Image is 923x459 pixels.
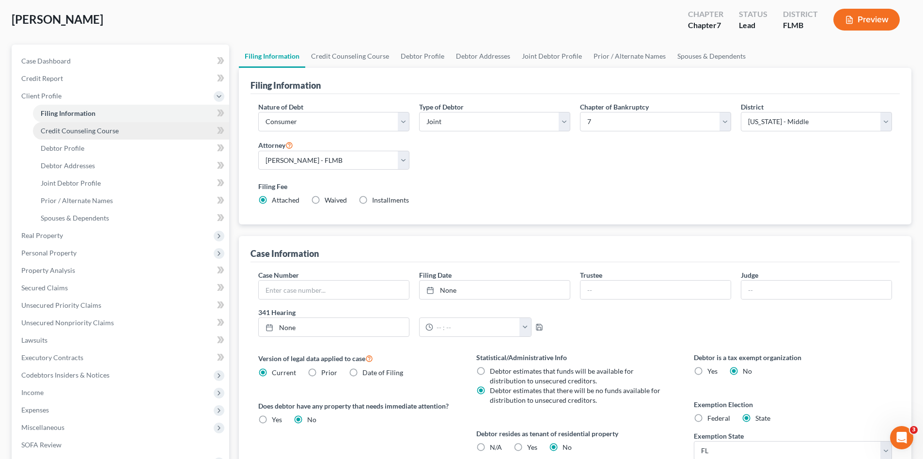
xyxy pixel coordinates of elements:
[33,209,229,227] a: Spouses & Dependents
[707,367,718,375] span: Yes
[755,414,770,422] span: State
[272,196,299,204] span: Attached
[739,9,767,20] div: Status
[259,318,409,336] a: None
[21,336,47,344] span: Lawsuits
[717,20,721,30] span: 7
[21,57,71,65] span: Case Dashboard
[450,45,516,68] a: Debtor Addresses
[307,415,316,424] span: No
[694,431,744,441] label: Exemption State
[21,74,63,82] span: Credit Report
[739,20,767,31] div: Lead
[41,109,95,117] span: Filing Information
[433,318,520,336] input: -- : --
[258,401,456,411] label: Does debtor have any property that needs immediate attention?
[527,443,537,451] span: Yes
[490,443,502,451] span: N/A
[253,307,575,317] label: 341 Hearing
[41,214,109,222] span: Spouses & Dependents
[272,368,296,377] span: Current
[21,353,83,362] span: Executory Contracts
[490,386,660,404] span: Debtor estimates that there will be no funds available for distribution to unsecured creditors.
[33,174,229,192] a: Joint Debtor Profile
[239,45,305,68] a: Filing Information
[419,102,464,112] label: Type of Debtor
[12,12,103,26] span: [PERSON_NAME]
[580,102,649,112] label: Chapter of Bankruptcy
[21,423,64,431] span: Miscellaneous
[14,436,229,454] a: SOFA Review
[890,426,913,449] iframe: Intercom live chat
[476,352,674,363] label: Statistical/Administrative Info
[833,9,900,31] button: Preview
[476,428,674,439] label: Debtor resides as tenant of residential property
[14,332,229,349] a: Lawsuits
[672,45,751,68] a: Spouses & Dependents
[588,45,672,68] a: Prior / Alternate Names
[272,415,282,424] span: Yes
[258,102,303,112] label: Nature of Debt
[14,279,229,297] a: Secured Claims
[41,144,84,152] span: Debtor Profile
[14,349,229,366] a: Executory Contracts
[21,301,101,309] span: Unsecured Priority Claims
[490,367,634,385] span: Debtor estimates that funds will be available for distribution to unsecured creditors.
[41,196,113,205] span: Prior / Alternate Names
[41,179,101,187] span: Joint Debtor Profile
[516,45,588,68] a: Joint Debtor Profile
[33,105,229,122] a: Filing Information
[688,20,723,31] div: Chapter
[580,281,731,299] input: --
[21,371,110,379] span: Codebtors Insiders & Notices
[33,122,229,140] a: Credit Counseling Course
[21,284,68,292] span: Secured Claims
[259,281,409,299] input: Enter case number...
[33,157,229,174] a: Debtor Addresses
[743,367,752,375] span: No
[420,281,570,299] a: None
[325,196,347,204] span: Waived
[250,79,321,91] div: Filing Information
[688,9,723,20] div: Chapter
[372,196,409,204] span: Installments
[258,181,892,191] label: Filing Fee
[741,270,758,280] label: Judge
[258,270,299,280] label: Case Number
[694,352,892,363] label: Debtor is a tax exempt organization
[21,231,63,239] span: Real Property
[14,297,229,314] a: Unsecured Priority Claims
[741,281,892,299] input: --
[783,9,818,20] div: District
[563,443,572,451] span: No
[14,52,229,70] a: Case Dashboard
[250,248,319,259] div: Case Information
[14,262,229,279] a: Property Analysis
[21,92,62,100] span: Client Profile
[33,192,229,209] a: Prior / Alternate Names
[321,368,337,377] span: Prior
[41,161,95,170] span: Debtor Addresses
[21,266,75,274] span: Property Analysis
[41,127,119,135] span: Credit Counseling Course
[21,318,114,327] span: Unsecured Nonpriority Claims
[783,20,818,31] div: FLMB
[419,270,452,280] label: Filing Date
[258,139,293,151] label: Attorney
[14,70,229,87] a: Credit Report
[910,426,918,434] span: 3
[362,368,403,377] span: Date of Filing
[707,414,730,422] span: Federal
[305,45,395,68] a: Credit Counseling Course
[580,270,602,280] label: Trustee
[21,388,44,396] span: Income
[14,314,229,332] a: Unsecured Nonpriority Claims
[21,441,62,449] span: SOFA Review
[21,406,49,414] span: Expenses
[33,140,229,157] a: Debtor Profile
[258,352,456,364] label: Version of legal data applied to case
[694,399,892,410] label: Exemption Election
[741,102,764,112] label: District
[21,249,77,257] span: Personal Property
[395,45,450,68] a: Debtor Profile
